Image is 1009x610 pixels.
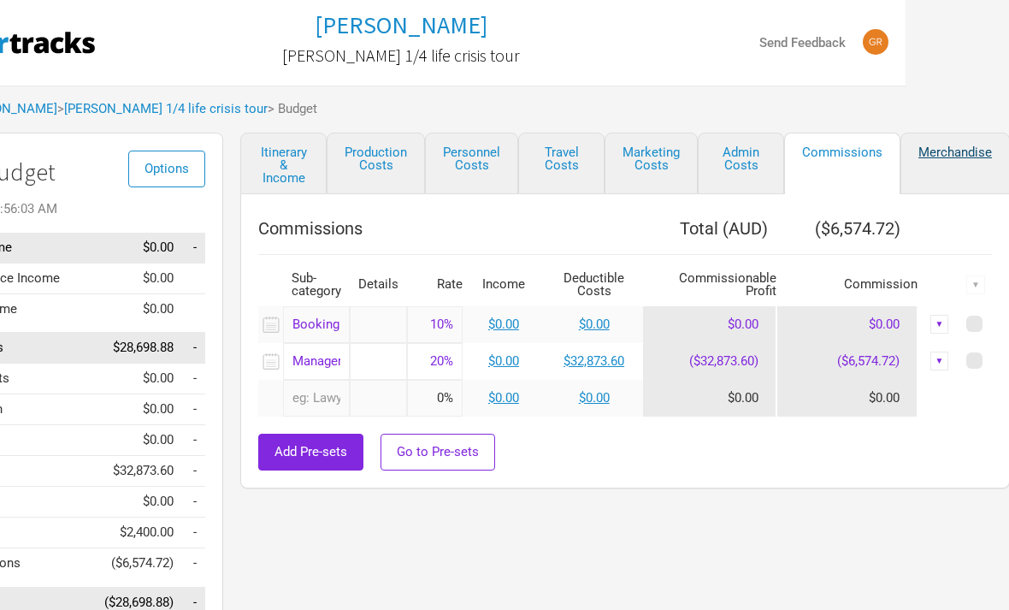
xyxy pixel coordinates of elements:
td: $0.00 [776,380,918,417]
div: ▼ [966,275,985,294]
td: $28,698.88 [86,333,182,364]
a: Travel Costs [518,133,605,194]
a: [PERSON_NAME] 1/4 life crisis tour [282,38,520,74]
th: Details [350,264,407,306]
a: $0.00 [579,317,610,332]
a: Commissions [784,133,900,194]
th: Rate [407,264,463,306]
td: Admin as % of Tour Income [182,518,205,548]
a: Marketing Costs [605,133,698,194]
th: Income [463,264,546,306]
th: Sub-category [283,264,350,306]
td: $32,873.60 [86,456,182,487]
td: Performance Income as % of Tour Income [182,263,205,293]
a: Production Costs [327,133,425,194]
h1: [PERSON_NAME] [315,9,487,40]
a: $0.00 [488,353,519,369]
a: Personnel Costs [425,133,518,194]
a: Itinerary & Income [240,133,327,194]
div: Management [283,343,350,380]
span: Options [145,161,189,176]
td: Production as % of Tour Income [182,394,205,425]
td: $0.00 [643,380,776,417]
button: Go to Pre-sets [381,434,495,471]
td: Travel as % of Tour Income [182,456,205,487]
td: $0.00 [86,263,182,293]
td: $0.00 [86,233,182,264]
a: $0.00 [488,317,519,332]
span: > Budget [268,103,317,115]
strong: Send Feedback [759,35,846,50]
td: $0.00 [776,306,918,343]
td: Personnel as % of Tour Income [182,425,205,456]
span: Add Pre-sets [274,444,347,459]
td: ($32,873.60) [643,343,776,380]
th: ($6,574.72) [776,211,918,246]
div: Booking Agent [283,306,350,343]
th: Commissions [258,211,643,246]
button: Add Pre-sets [258,434,363,471]
td: $0.00 [86,425,182,456]
td: Marketing as % of Tour Income [182,487,205,518]
td: $0.00 [86,487,182,518]
td: $2,400.00 [86,518,182,548]
th: Total ( AUD ) [643,211,776,246]
span: Go to Pre-sets [397,444,479,459]
a: $32,873.60 [564,353,624,369]
td: Show Costs as % of Tour Income [182,364,205,394]
div: ▼ [930,315,949,334]
a: [PERSON_NAME] 1/4 life crisis tour [64,101,268,116]
input: eg: Lawyer [283,380,350,417]
th: Commissionable Profit [643,264,776,306]
button: Options [128,151,205,187]
th: Deductible Costs [545,264,643,306]
span: > [57,103,268,115]
td: $0.00 [86,394,182,425]
td: ($6,574.72) [86,548,182,579]
a: Admin Costs [698,133,784,194]
td: Tour Income as % of Tour Income [182,233,205,264]
td: Tour Costs as % of Tour Income [182,333,205,364]
div: ▼ [930,352,949,370]
h2: [PERSON_NAME] 1/4 life crisis tour [282,46,520,65]
img: grace [863,29,888,55]
a: $0.00 [488,390,519,406]
td: $0.00 [643,306,776,343]
td: Other Income as % of Tour Income [182,293,205,324]
td: Commissions as % of Tour Income [182,548,205,579]
td: ($6,574.72) [776,343,918,380]
td: $0.00 [86,364,182,394]
a: $0.00 [579,390,610,406]
th: Commission [776,264,918,306]
td: $0.00 [86,293,182,324]
a: [PERSON_NAME] [315,12,487,38]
